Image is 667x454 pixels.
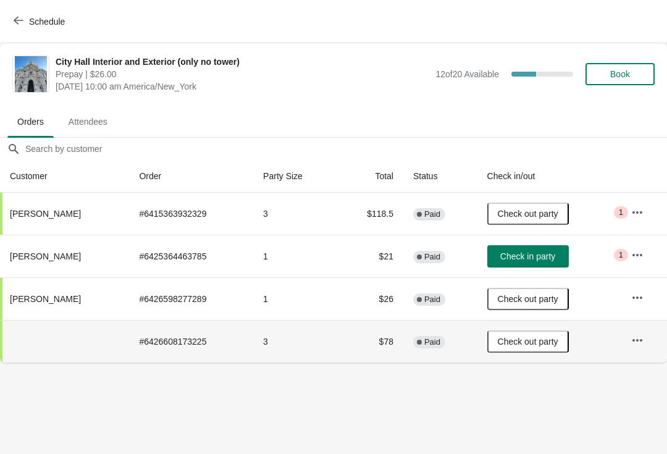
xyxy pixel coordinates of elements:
[477,160,621,193] th: Check in/out
[337,160,403,193] th: Total
[253,193,337,235] td: 3
[29,17,65,27] span: Schedule
[56,56,429,68] span: City Hall Interior and Exterior (only no tower)
[10,209,81,219] span: [PERSON_NAME]
[59,111,117,133] span: Attendees
[403,160,477,193] th: Status
[25,138,667,160] input: Search by customer
[15,56,48,92] img: City Hall Interior and Exterior (only no tower)
[487,330,569,353] button: Check out party
[498,209,558,219] span: Check out party
[129,160,253,193] th: Order
[7,111,54,133] span: Orders
[424,295,440,305] span: Paid
[610,69,630,79] span: Book
[10,294,81,304] span: [PERSON_NAME]
[337,235,403,277] td: $21
[253,320,337,363] td: 3
[619,250,623,260] span: 1
[487,288,569,310] button: Check out party
[498,294,558,304] span: Check out party
[6,11,75,33] button: Schedule
[498,337,558,347] span: Check out party
[129,320,253,363] td: # 6426608173225
[337,193,403,235] td: $118.5
[129,235,253,277] td: # 6425364463785
[424,252,440,262] span: Paid
[337,277,403,320] td: $26
[487,203,569,225] button: Check out party
[435,69,499,79] span: 12 of 20 Available
[500,251,555,261] span: Check in party
[585,63,655,85] button: Book
[56,68,429,80] span: Prepay | $26.00
[129,277,253,320] td: # 6426598277289
[424,337,440,347] span: Paid
[487,245,569,267] button: Check in party
[253,277,337,320] td: 1
[253,160,337,193] th: Party Size
[253,235,337,277] td: 1
[10,251,81,261] span: [PERSON_NAME]
[619,208,623,217] span: 1
[337,320,403,363] td: $78
[424,209,440,219] span: Paid
[56,80,429,93] span: [DATE] 10:00 am America/New_York
[129,193,253,235] td: # 6415363932329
